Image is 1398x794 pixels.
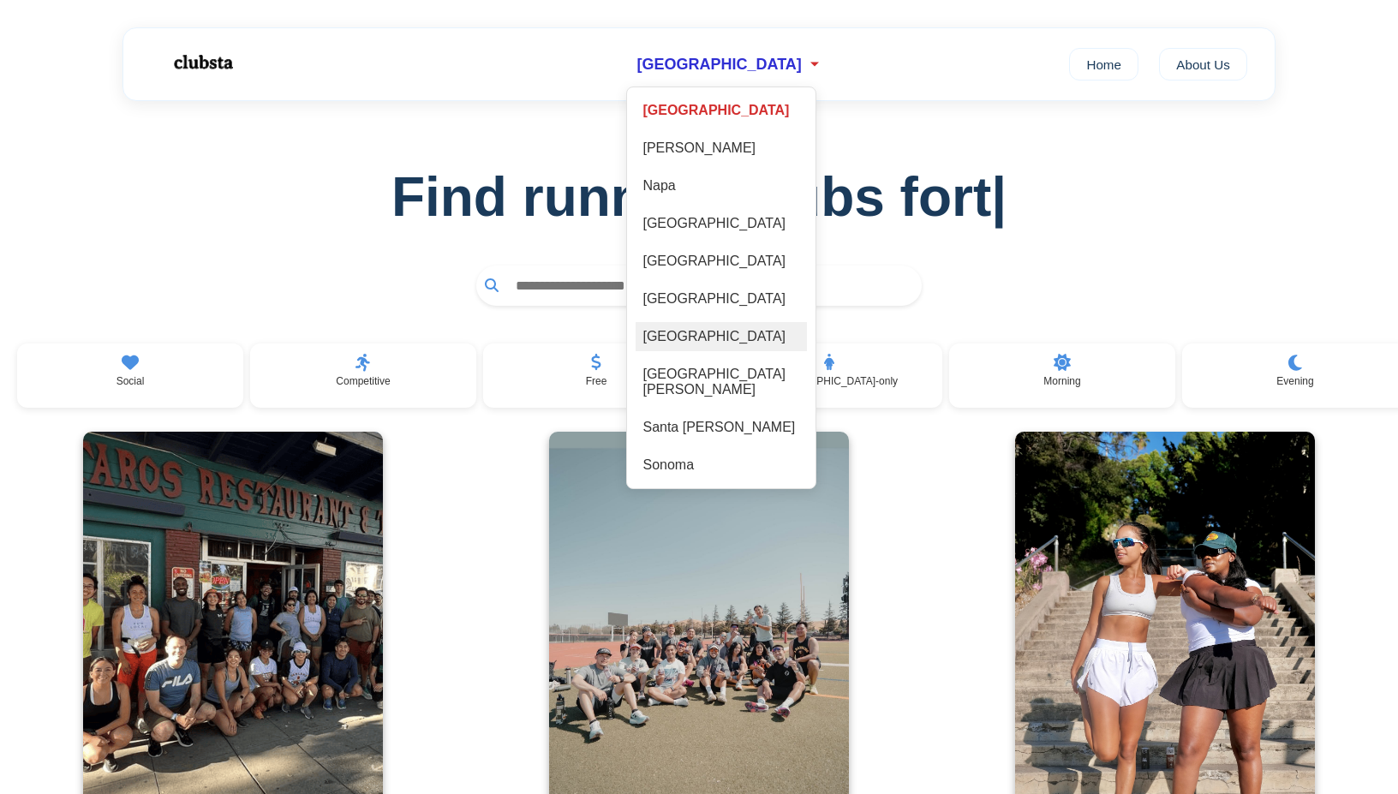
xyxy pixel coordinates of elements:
[1069,48,1138,81] a: Home
[636,247,807,276] div: [GEOGRAPHIC_DATA]
[636,134,807,163] div: [PERSON_NAME]
[636,360,807,404] div: [GEOGRAPHIC_DATA][PERSON_NAME]
[1276,375,1313,387] p: Evening
[636,413,807,442] div: Santa [PERSON_NAME]
[636,451,807,480] div: Sonoma
[336,375,390,387] p: Competitive
[586,375,607,387] p: Free
[151,41,254,84] img: Logo
[636,171,807,200] div: Napa
[636,284,807,313] div: [GEOGRAPHIC_DATA]
[27,165,1371,229] h1: Find running clubs for
[636,96,807,125] div: [GEOGRAPHIC_DATA]
[1159,48,1247,81] a: About Us
[636,322,807,351] div: [GEOGRAPHIC_DATA]
[1043,375,1080,387] p: Morning
[973,165,1007,229] span: t
[761,375,898,387] p: [DEMOGRAPHIC_DATA]-only
[991,166,1007,228] span: |
[636,56,801,74] span: [GEOGRAPHIC_DATA]
[636,209,807,238] div: [GEOGRAPHIC_DATA]
[116,375,145,387] p: Social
